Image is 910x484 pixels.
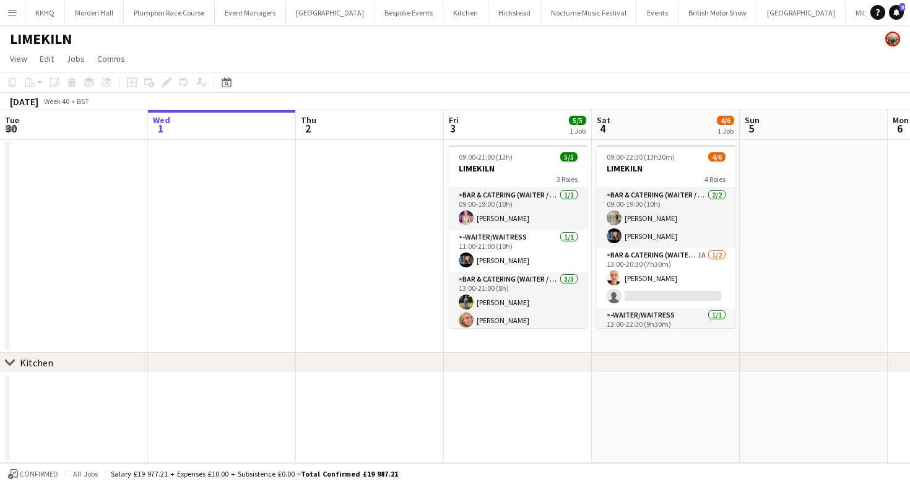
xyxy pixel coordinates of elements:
[10,53,27,64] span: View
[151,121,170,136] span: 1
[286,1,375,25] button: [GEOGRAPHIC_DATA]
[893,115,909,126] span: Mon
[597,163,735,174] h3: LIMEKILN
[745,115,760,126] span: Sun
[97,53,125,64] span: Comms
[449,145,587,328] app-job-card: 09:00-21:00 (12h)5/5LIMEKILN3 RolesBar & Catering (Waiter / waitress)1/109:00-19:00 (10h)[PERSON_...
[77,97,89,106] div: BST
[10,30,72,48] h1: LIMEKILN
[569,116,586,125] span: 5/5
[10,95,38,108] div: [DATE]
[597,188,735,248] app-card-role: Bar & Catering (Waiter / waitress)2/209:00-19:00 (10h)[PERSON_NAME][PERSON_NAME]
[449,115,459,126] span: Fri
[717,126,734,136] div: 1 Job
[891,121,909,136] span: 6
[301,115,316,126] span: Thu
[708,152,726,162] span: 4/6
[570,126,586,136] div: 1 Job
[5,115,19,126] span: Tue
[65,1,124,25] button: Morden Hall
[743,121,760,136] span: 5
[449,188,587,230] app-card-role: Bar & Catering (Waiter / waitress)1/109:00-19:00 (10h)[PERSON_NAME]
[678,1,757,25] button: British Motor Show
[541,1,637,25] button: Nocturne Music Festival
[597,248,735,308] app-card-role: Bar & Catering (Waiter / waitress)1A1/213:00-20:30 (7h30m)[PERSON_NAME]
[757,1,846,25] button: [GEOGRAPHIC_DATA]
[124,1,215,25] button: Plumpton Race Course
[375,1,443,25] button: Bespoke Events
[885,32,900,46] app-user-avatar: Staffing Manager
[92,51,130,67] a: Comms
[153,115,170,126] span: Wed
[449,230,587,272] app-card-role: -Waiter/Waitress1/111:00-21:00 (10h)[PERSON_NAME]
[5,51,32,67] a: View
[447,121,459,136] span: 3
[717,116,734,125] span: 4/6
[6,467,60,481] button: Confirmed
[3,121,19,136] span: 30
[595,121,610,136] span: 4
[20,357,53,369] div: Kitchen
[899,3,905,11] span: 9
[704,175,726,184] span: 4 Roles
[449,272,587,350] app-card-role: Bar & Catering (Waiter / waitress)3/313:00-21:00 (8h)[PERSON_NAME][PERSON_NAME]
[35,51,59,67] a: Edit
[443,1,488,25] button: Kitchen
[61,51,90,67] a: Jobs
[111,469,398,478] div: Salary £19 977.21 + Expenses £10.00 + Subsistence £0.00 =
[597,145,735,328] app-job-card: 09:00-22:30 (13h30m)4/6LIMEKILN4 RolesBar & Catering (Waiter / waitress)2/209:00-19:00 (10h)[PERS...
[597,308,735,350] app-card-role: -Waiter/Waitress1/113:00-22:30 (9h30m)
[41,97,72,106] span: Week 40
[560,152,578,162] span: 5/5
[488,1,541,25] button: Hickstead
[215,1,286,25] button: Event Managers
[449,163,587,174] h3: LIMEKILN
[71,469,100,478] span: All jobs
[20,470,58,478] span: Confirmed
[301,469,398,478] span: Total Confirmed £19 987.21
[299,121,316,136] span: 2
[637,1,678,25] button: Events
[889,5,904,20] a: 9
[597,115,610,126] span: Sat
[40,53,54,64] span: Edit
[557,175,578,184] span: 3 Roles
[66,53,85,64] span: Jobs
[25,1,65,25] button: KKHQ
[607,152,675,162] span: 09:00-22:30 (13h30m)
[459,152,513,162] span: 09:00-21:00 (12h)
